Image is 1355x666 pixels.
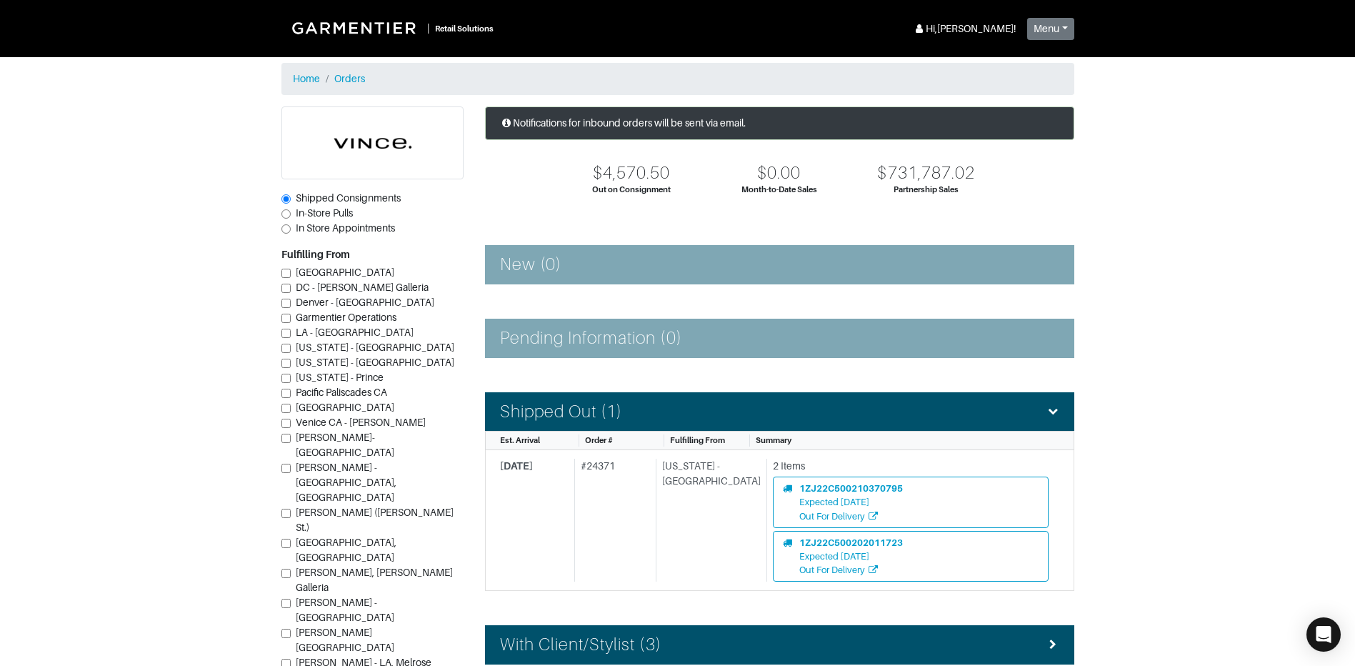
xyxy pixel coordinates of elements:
[281,247,350,262] label: Fulfilling From
[427,21,429,36] div: |
[500,436,540,444] span: Est. Arrival
[281,509,291,518] input: [PERSON_NAME] ([PERSON_NAME] St.)
[296,222,395,234] span: In Store Appointments
[281,359,291,368] input: [US_STATE] - [GEOGRAPHIC_DATA]
[281,314,291,323] input: Garmentier Operations
[894,184,959,196] div: Partnership Sales
[593,163,670,184] div: $4,570.50
[296,417,426,428] span: Venice CA - [PERSON_NAME]
[281,389,291,398] input: Pacific Paliscades CA
[799,495,903,509] div: Expected [DATE]
[592,184,671,196] div: Out on Consignment
[296,327,414,338] span: LA - [GEOGRAPHIC_DATA]
[296,387,387,398] span: Pacific Paliscades CA
[296,357,454,368] span: [US_STATE] - [GEOGRAPHIC_DATA]
[500,460,533,472] span: [DATE]
[281,63,1074,95] nav: breadcrumb
[913,21,1016,36] div: Hi, [PERSON_NAME] !
[281,629,291,638] input: [PERSON_NAME][GEOGRAPHIC_DATA]
[296,627,394,653] span: [PERSON_NAME][GEOGRAPHIC_DATA]
[1027,18,1074,40] button: Menu
[1306,617,1341,652] div: Open Intercom Messenger
[296,507,454,533] span: [PERSON_NAME] ([PERSON_NAME] St.)
[296,192,401,204] span: Shipped Consignments
[296,402,394,413] span: [GEOGRAPHIC_DATA]
[773,459,1049,474] div: 2 Items
[281,434,291,443] input: [PERSON_NAME]-[GEOGRAPHIC_DATA]
[296,342,454,353] span: [US_STATE] - [GEOGRAPHIC_DATA]
[500,635,661,655] h4: With Client/Stylist (3)
[296,597,394,623] span: [PERSON_NAME] - [GEOGRAPHIC_DATA]
[296,207,353,219] span: In-Store Pulls
[799,536,903,550] div: 1ZJ22C500202011723
[281,11,499,44] a: |Retail Solutions
[281,419,291,428] input: Venice CA - [PERSON_NAME]
[500,402,623,422] h4: Shipped Out (1)
[281,404,291,413] input: [GEOGRAPHIC_DATA]
[296,267,394,278] span: [GEOGRAPHIC_DATA]
[757,163,801,184] div: $0.00
[296,567,453,593] span: [PERSON_NAME], [PERSON_NAME] Galleria
[773,531,1049,582] a: 1ZJ22C500202011723Expected [DATE]Out For Delivery
[296,537,396,563] span: [GEOGRAPHIC_DATA], [GEOGRAPHIC_DATA]
[296,432,394,458] span: [PERSON_NAME]-[GEOGRAPHIC_DATA]
[282,107,463,179] img: cyAkLTq7csKWtL9WARqkkVaF.png
[296,282,429,293] span: DC - [PERSON_NAME] Galleria
[574,459,650,582] div: # 24371
[296,297,434,308] span: Denver - [GEOGRAPHIC_DATA]
[670,436,725,444] span: Fulfilling From
[485,106,1074,140] div: Notifications for inbound orders will be sent via email.
[799,563,903,577] div: Out For Delivery
[281,599,291,608] input: [PERSON_NAME] - [GEOGRAPHIC_DATA]
[500,328,682,349] h4: Pending Information (0)
[500,254,561,275] h4: New (0)
[281,284,291,293] input: DC - [PERSON_NAME] Galleria
[296,462,396,503] span: [PERSON_NAME] - [GEOGRAPHIC_DATA], [GEOGRAPHIC_DATA]
[799,550,903,563] div: Expected [DATE]
[877,163,975,184] div: $731,787.02
[334,73,365,84] a: Orders
[773,477,1049,528] a: 1ZJ22C500210370795Expected [DATE]Out For Delivery
[293,73,320,84] a: Home
[296,312,396,323] span: Garmentier Operations
[281,224,291,234] input: In Store Appointments
[296,372,384,383] span: [US_STATE] - Prince
[281,209,291,219] input: In-Store Pulls
[799,482,903,495] div: 1ZJ22C500210370795
[741,184,817,196] div: Month-to-Date Sales
[281,374,291,383] input: [US_STATE] - Prince
[281,329,291,338] input: LA - [GEOGRAPHIC_DATA]
[585,436,613,444] span: Order #
[284,14,427,41] img: Garmentier
[281,344,291,353] input: [US_STATE] - [GEOGRAPHIC_DATA]
[281,464,291,473] input: [PERSON_NAME] - [GEOGRAPHIC_DATA], [GEOGRAPHIC_DATA]
[281,539,291,548] input: [GEOGRAPHIC_DATA], [GEOGRAPHIC_DATA]
[756,436,791,444] span: Summary
[281,299,291,308] input: Denver - [GEOGRAPHIC_DATA]
[435,24,494,33] small: Retail Solutions
[281,194,291,204] input: Shipped Consignments
[281,269,291,278] input: [GEOGRAPHIC_DATA]
[799,510,903,523] div: Out For Delivery
[281,569,291,578] input: [PERSON_NAME], [PERSON_NAME] Galleria
[656,459,761,582] div: [US_STATE] - [GEOGRAPHIC_DATA]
